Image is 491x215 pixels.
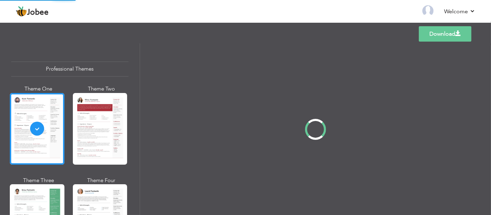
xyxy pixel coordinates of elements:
span: Jobee [27,9,49,16]
a: Welcome [444,7,475,16]
a: Jobee [16,6,49,17]
img: jobee.io [16,6,27,17]
img: Profile Img [422,5,434,16]
a: Download [419,26,471,42]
